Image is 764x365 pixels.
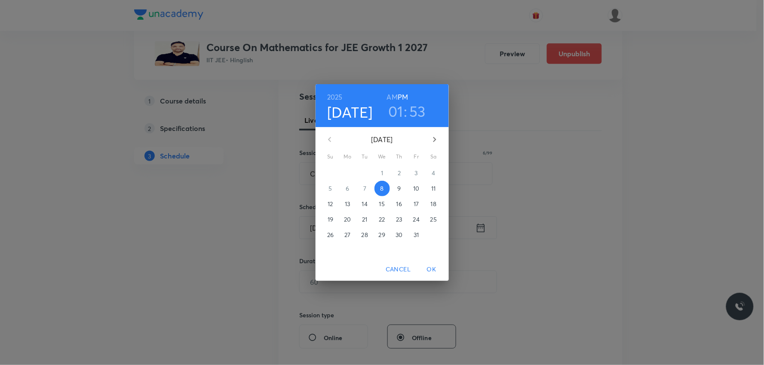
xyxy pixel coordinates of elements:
button: [DATE] [327,103,373,121]
button: 27 [340,227,356,243]
button: 19 [323,212,338,227]
button: 26 [323,227,338,243]
button: 13 [340,196,356,212]
button: 53 [409,102,426,120]
p: 9 [397,184,401,193]
button: 10 [409,181,424,196]
button: 22 [374,212,390,227]
p: 27 [344,231,350,239]
button: 2025 [327,91,343,103]
span: Cancel [386,264,411,275]
button: 12 [323,196,338,212]
button: 29 [374,227,390,243]
p: 25 [430,215,437,224]
p: 13 [345,200,350,208]
p: 22 [379,215,385,224]
button: Cancel [382,262,414,277]
button: 15 [374,196,390,212]
p: 26 [327,231,334,239]
button: 01 [388,102,403,120]
p: 28 [362,231,368,239]
p: 15 [379,200,385,208]
h3: : [404,102,408,120]
p: 21 [362,215,367,224]
button: 21 [357,212,373,227]
button: 20 [340,212,356,227]
p: 29 [379,231,385,239]
button: OK [418,262,445,277]
p: 16 [396,200,402,208]
button: 9 [392,181,407,196]
button: 30 [392,227,407,243]
span: Su [323,152,338,161]
p: 12 [328,200,333,208]
button: 8 [374,181,390,196]
button: 31 [409,227,424,243]
span: OK [421,264,442,275]
p: 19 [328,215,333,224]
p: 18 [431,200,436,208]
button: 25 [426,212,442,227]
button: 17 [409,196,424,212]
p: 20 [344,215,351,224]
button: AM [387,91,398,103]
button: PM [398,91,408,103]
span: Mo [340,152,356,161]
button: 16 [392,196,407,212]
span: We [374,152,390,161]
p: 11 [431,184,436,193]
span: Th [392,152,407,161]
p: [DATE] [340,134,424,145]
p: 14 [362,200,368,208]
span: Tu [357,152,373,161]
span: Fr [409,152,424,161]
span: Sa [426,152,442,161]
p: 31 [414,231,419,239]
button: 24 [409,212,424,227]
p: 30 [396,231,402,239]
button: 11 [426,181,442,196]
p: 24 [413,215,420,224]
button: 18 [426,196,442,212]
p: 10 [413,184,419,193]
p: 8 [380,184,384,193]
button: 28 [357,227,373,243]
button: 23 [392,212,407,227]
button: 14 [357,196,373,212]
p: 23 [396,215,402,224]
p: 17 [414,200,419,208]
